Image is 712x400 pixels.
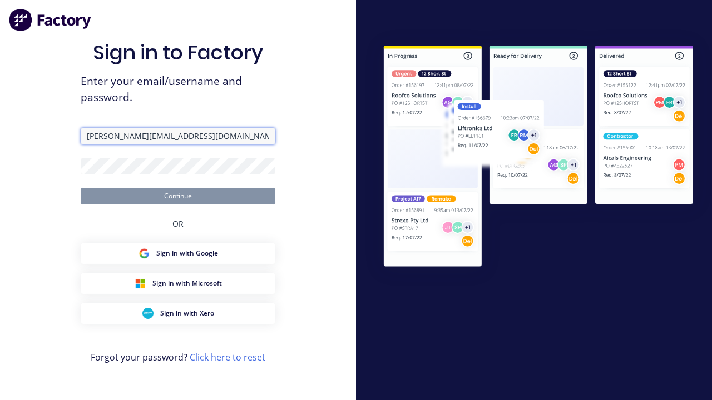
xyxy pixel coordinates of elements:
img: Google Sign in [139,248,150,259]
img: Microsoft Sign in [135,278,146,289]
input: Email/Username [81,128,275,144]
span: Forgot your password? [91,351,265,364]
a: Click here to reset [190,351,265,363]
span: Enter your email/username and password. [81,73,275,106]
h1: Sign in to Factory [93,41,263,64]
button: Google Sign inSign in with Google [81,243,275,264]
button: Xero Sign inSign in with Xero [81,303,275,324]
img: Sign in [365,28,712,287]
div: OR [172,204,184,243]
span: Sign in with Xero [160,308,214,318]
button: Continue [81,188,275,204]
button: Microsoft Sign inSign in with Microsoft [81,273,275,294]
span: Sign in with Microsoft [152,278,222,288]
img: Factory [9,9,92,31]
span: Sign in with Google [156,248,218,258]
img: Xero Sign in [142,308,154,319]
